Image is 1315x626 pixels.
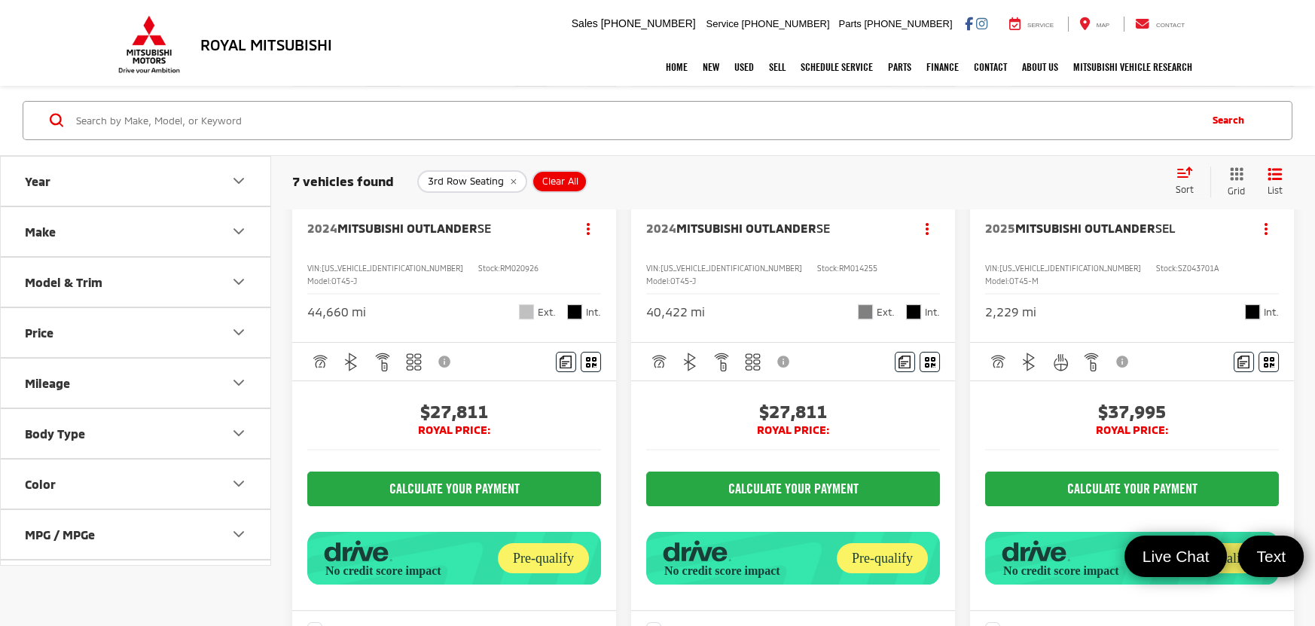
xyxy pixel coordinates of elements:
[816,221,830,235] span: SE
[985,276,1009,286] span: Model:
[965,17,973,29] a: Facebook: Click to visit our Facebook page
[646,220,899,237] a: 2024Mitsubishi OutlanderSE
[1178,264,1219,273] span: SZ043701A
[925,222,928,234] span: dropdown dots
[404,353,423,371] img: 3rd Row Seating
[25,376,70,390] div: Mileage
[646,264,661,273] span: VIN:
[586,305,601,319] span: Int.
[477,221,491,235] span: SE
[542,176,578,188] span: Clear All
[230,475,248,493] div: Color
[899,356,911,368] img: Comments
[115,15,183,74] img: Mitsubishi
[727,48,761,86] a: Used
[985,400,1279,423] span: $37,995
[646,276,670,286] span: Model:
[25,224,56,239] div: Make
[601,17,696,29] span: [PHONE_NUMBER]
[25,477,56,491] div: Color
[914,215,940,241] button: Actions
[880,48,919,86] a: Parts: Opens in a new tab
[985,220,1237,237] a: 2025Mitsubishi OutlanderSEL
[307,423,601,438] span: Royal PRICE:
[1156,264,1178,273] span: Stock:
[1027,22,1054,29] span: Service
[25,325,53,340] div: Price
[646,221,676,235] span: 2024
[230,374,248,392] div: Mileage
[839,264,877,273] span: RM014255
[976,17,987,29] a: Instagram: Click to visit our Instagram page
[230,222,248,240] div: Make
[1097,22,1109,29] span: Map
[230,323,248,341] div: Price
[999,264,1141,273] span: [US_VEHICLE_IDENTIFICATION_NUMBER]
[895,352,915,372] button: Comments
[1015,221,1155,235] span: Mitsubishi Outlander
[307,472,601,506] : CALCULATE YOUR PAYMENT
[1237,356,1249,368] img: Comments
[743,353,762,371] img: 3rd Row Seating
[556,352,576,372] button: Comments
[661,264,802,273] span: [US_VEHICLE_IDENTIFICATION_NUMBER]
[1068,17,1121,32] a: Map
[906,304,921,319] span: Black
[1014,48,1066,86] a: About Us
[817,264,839,273] span: Stock:
[1155,221,1176,235] span: SEL
[1,258,272,307] button: Model & TrimModel & Trim
[230,172,248,190] div: Year
[337,221,477,235] span: Mitsubishi Outlander
[742,18,830,29] span: [PHONE_NUMBER]
[1210,166,1256,197] button: Grid View
[307,220,560,237] a: 2024Mitsubishi OutlanderSE
[1245,304,1260,319] span: Black
[500,264,539,273] span: RM020926
[988,353,1007,371] img: Adaptive Cruise Control
[1228,185,1245,197] span: Grid
[25,275,102,289] div: Model & Trim
[519,304,534,319] span: Silver
[681,353,700,371] img: Bluetooth®
[432,346,458,377] button: View Disclaimer
[658,48,695,86] a: Home
[331,276,357,286] span: OT45-J
[676,221,816,235] span: Mitsubishi Outlander
[307,304,366,321] div: 44,660 mi
[25,527,95,542] div: MPG / MPGe
[646,304,705,321] div: 40,422 mi
[585,356,596,368] i: Window Sticker
[25,174,50,188] div: Year
[586,222,589,234] span: dropdown dots
[985,304,1036,321] div: 2,229 mi
[858,304,873,319] span: Gray
[1,207,272,256] button: MakeMake
[1249,546,1293,566] span: Text
[75,102,1198,139] input: Search by Make, Model, or Keyword
[998,17,1065,32] a: Service
[560,356,572,368] img: Comments
[230,273,248,291] div: Model & Trim
[1234,352,1254,372] button: Comments
[1264,305,1279,319] span: Int.
[877,305,895,319] span: Ext.
[307,276,331,286] span: Model:
[1252,215,1279,241] button: Actions
[1135,546,1217,566] span: Live Chat
[1156,22,1185,29] span: Contact
[1238,536,1304,577] a: Text
[1268,184,1283,197] span: List
[1264,222,1267,234] span: dropdown dots
[200,36,332,53] h3: Royal Mitsubishi
[838,18,861,29] span: Parts
[1020,353,1039,371] img: Bluetooth®
[1,157,272,206] button: YearYear
[417,171,527,194] button: remove 3rd%20Row%20Seating
[581,352,601,372] button: Window Sticker
[706,18,739,29] span: Service
[342,353,361,371] img: Bluetooth®
[307,264,322,273] span: VIN:
[428,176,504,188] span: 3rd Row Seating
